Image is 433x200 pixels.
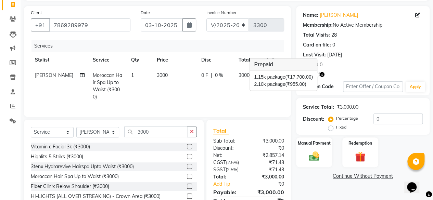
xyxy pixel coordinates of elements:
[227,167,237,172] span: 2.5%
[249,159,289,166] div: ₹71.43
[303,31,330,39] div: Total Visits:
[213,127,229,134] span: Total
[234,52,262,68] th: Total
[49,18,130,31] input: Search by Name/Mobile/Email/Code
[208,173,249,181] div: Total:
[208,159,249,166] div: ( )
[35,72,73,78] span: [PERSON_NAME]
[31,153,83,160] div: Highlits 5 Striks (₹3000)
[208,166,249,173] div: ( )
[153,52,197,68] th: Price
[213,166,226,173] span: SGST
[249,166,289,173] div: ₹71.43
[352,150,369,163] img: _gift.svg
[348,140,372,146] label: Redemption
[31,173,119,180] div: Moroccan Hair Spa Up to Waist (₹3000)
[343,81,403,92] input: Enter Offer / Coupon Code
[238,72,249,78] span: 3000
[255,181,289,188] div: ₹0
[303,104,334,111] div: Service Total:
[303,41,331,49] div: Card on file:
[89,52,127,68] th: Service
[250,58,317,71] h3: Prepaid
[93,72,122,100] span: Moroccan Hair Spa Up to Waist (₹3000)
[320,61,322,68] div: 0
[31,163,134,170] div: 3tenx Hydrarevive Hairspa Upto Waist (₹3000)
[285,74,313,80] span: (₹17,700.00)
[337,104,358,111] div: ₹3,000.00
[208,137,249,145] div: Sub Total:
[303,22,423,29] div: No Active Membership
[249,173,289,181] div: ₹3,000.00
[303,12,318,19] div: Name:
[249,145,289,152] div: ₹0
[320,12,358,19] a: [PERSON_NAME]
[262,52,284,68] th: Action
[208,188,249,196] div: Payable:
[211,72,212,79] span: |
[208,181,255,188] a: Add Tip
[141,10,150,16] label: Date
[31,18,50,31] button: +91
[331,31,337,39] div: 28
[124,126,187,137] input: Search or Scan
[254,81,313,88] div: 10k package
[336,124,346,130] label: Fixed
[249,152,289,159] div: ₹2,857.14
[215,72,223,79] span: 0 %
[303,22,333,29] div: Membership:
[254,81,258,87] span: 2.
[249,137,289,145] div: ₹3,000.00
[127,52,153,68] th: Qty
[208,145,249,152] div: Discount:
[404,173,426,193] iframe: chat widget
[201,72,208,79] span: 0 F
[31,143,90,150] div: Vitamin c Facial 3k (₹3000)
[206,10,236,16] label: Invoice Number
[332,41,335,49] div: 0
[285,81,306,87] span: (₹955.00)
[327,51,342,58] div: [DATE]
[249,188,289,196] div: ₹3,000.00
[306,150,322,162] img: _cash.svg
[303,83,343,90] div: Coupon Code
[131,72,134,78] span: 1
[197,52,234,68] th: Disc
[31,193,161,200] div: HI-LIGHTS (ALL OVER STREAKING) - Crown Area (₹3000)
[31,183,109,190] div: Fiber Clinix Below Shoulder (₹3000)
[31,40,289,52] div: Services
[297,173,428,180] a: Continue Without Payment
[31,52,89,68] th: Stylist
[254,74,258,80] span: 1.
[208,152,249,159] div: Net:
[303,51,326,58] div: Last Visit:
[298,140,331,146] label: Manual Payment
[31,10,42,16] label: Client
[336,115,358,121] label: Percentage
[406,82,425,92] button: Apply
[227,160,238,165] span: 2.5%
[213,159,226,165] span: CGST
[254,74,313,81] div: 15k package
[157,72,168,78] span: 3000
[303,116,324,123] div: Discount:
